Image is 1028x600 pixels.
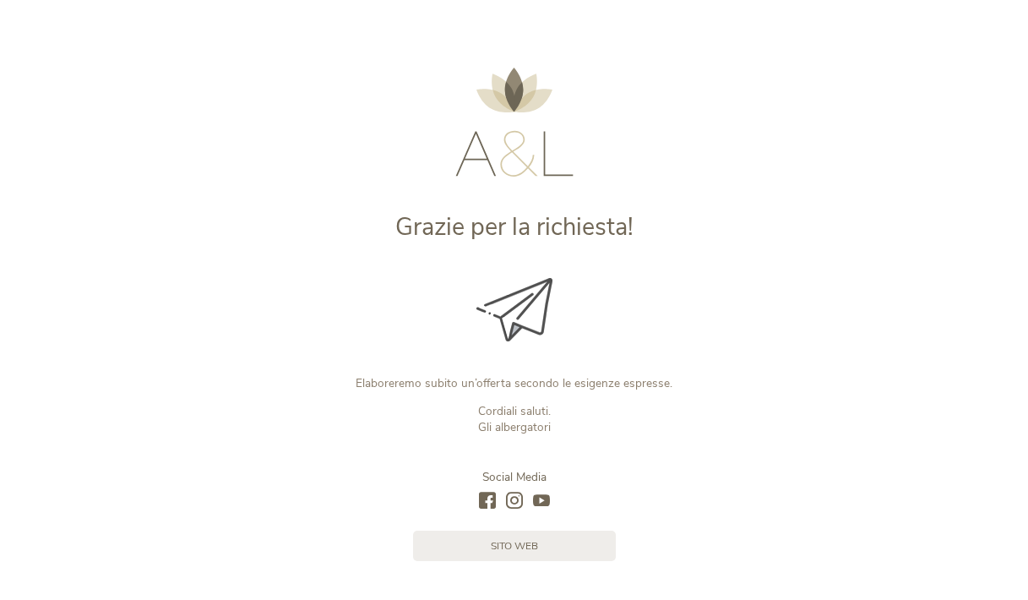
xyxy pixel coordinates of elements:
span: sito web [491,539,538,554]
img: Grazie per la richiesta! [476,278,552,341]
img: AMONTI & LUNARIS Wellnessresort [455,68,574,177]
a: sito web [413,531,616,561]
a: facebook [479,492,496,510]
span: Social Media [482,469,547,485]
span: Grazie per la richiesta! [395,210,634,243]
a: instagram [506,492,523,510]
p: Cordiali saluti. Gli albergatori [232,403,797,435]
p: Elaboreremo subito un’offerta secondo le esigenze espresse. [232,375,797,391]
a: youtube [533,492,550,510]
